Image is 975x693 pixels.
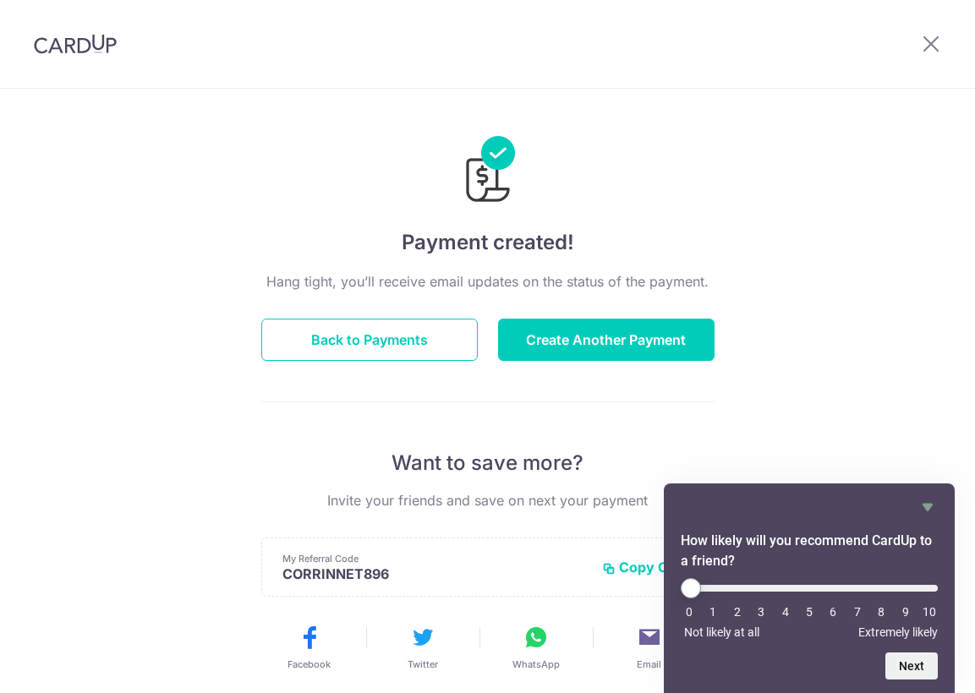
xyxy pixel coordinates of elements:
[824,605,841,619] li: 6
[261,450,715,477] p: Want to save more?
[282,565,589,582] p: CORRINNET896
[777,605,794,619] li: 4
[600,624,699,671] button: Email
[885,652,938,679] button: Next question
[288,658,331,671] span: Facebook
[261,319,478,361] button: Back to Payments
[373,624,473,671] button: Twitter
[681,497,938,679] div: How likely will you recommend CardUp to a friend? Select an option from 0 to 10, with 0 being Not...
[704,605,721,619] li: 1
[849,605,866,619] li: 7
[873,605,890,619] li: 8
[858,625,938,639] span: Extremely likely
[681,605,698,619] li: 0
[260,624,359,671] button: Facebook
[684,625,759,639] span: Not likely at all
[897,605,914,619] li: 9
[681,531,938,571] h2: How likely will you recommend CardUp to a friend? Select an option from 0 to 10, with 0 being Not...
[753,605,770,619] li: 3
[512,658,560,671] span: WhatsApp
[729,605,746,619] li: 2
[917,497,938,517] button: Hide survey
[461,136,515,207] img: Payments
[261,271,715,292] p: Hang tight, you’ll receive email updates on the status of the payment.
[681,578,938,639] div: How likely will you recommend CardUp to a friend? Select an option from 0 to 10, with 0 being Not...
[261,490,715,510] p: Invite your friends and save on next your payment
[261,227,715,258] h4: Payment created!
[637,658,661,671] span: Email
[602,559,693,576] button: Copy Code
[498,319,715,361] button: Create Another Payment
[34,34,117,54] img: CardUp
[408,658,438,671] span: Twitter
[921,605,938,619] li: 10
[801,605,818,619] li: 5
[282,552,589,565] p: My Referral Code
[486,624,586,671] button: WhatsApp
